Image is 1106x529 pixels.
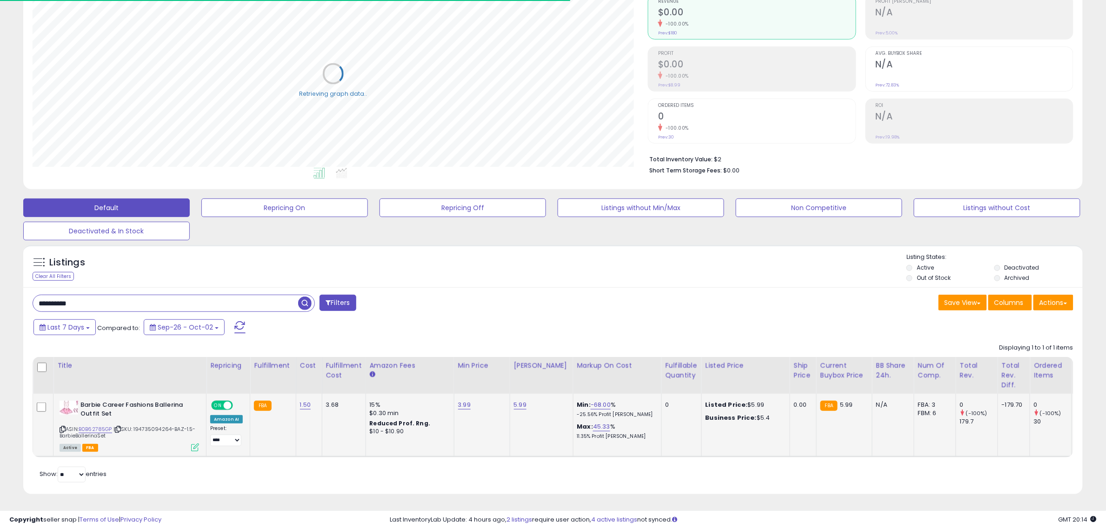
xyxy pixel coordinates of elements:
[658,59,856,72] h2: $0.00
[577,411,654,418] p: -25.56% Profit [PERSON_NAME]
[80,515,119,524] a: Terms of Use
[662,73,689,79] small: -100.00%
[97,324,140,332] span: Compared to:
[960,361,994,380] div: Total Rev.
[33,272,74,281] div: Clear All Filters
[820,361,868,380] div: Current Buybox Price
[939,295,987,311] button: Save View
[999,344,1073,352] div: Displaying 1 to 1 of 1 items
[876,82,899,88] small: Prev: 72.83%
[988,295,1032,311] button: Columns
[736,198,902,217] button: Non Competitive
[876,103,1073,108] span: ROI
[210,415,243,423] div: Amazon AI
[966,410,987,417] small: (-100%)
[144,319,225,335] button: Sep-26 - Oct-02
[300,361,318,370] div: Cost
[212,402,224,410] span: ON
[210,361,246,370] div: Repricing
[960,417,998,426] div: 179.7
[82,444,98,452] span: FBA
[658,134,674,140] small: Prev: 30
[326,401,359,409] div: 3.68
[23,198,190,217] button: Default
[658,111,856,124] h2: 0
[706,414,783,422] div: $5.4
[666,361,698,380] div: Fulfillable Quantity
[57,361,202,370] div: Title
[370,428,447,436] div: $10 - $10.90
[1005,264,1039,271] label: Deactivated
[254,361,292,370] div: Fulfillment
[210,425,243,446] div: Preset:
[666,401,694,409] div: 0
[706,413,757,422] b: Business Price:
[1040,410,1061,417] small: (-100%)
[40,469,107,478] span: Show: entries
[300,400,311,410] a: 1.50
[577,401,654,418] div: %
[840,400,853,409] span: 5.99
[662,125,689,132] small: -100.00%
[591,515,637,524] a: 4 active listings
[370,419,431,427] b: Reduced Prof. Rng.
[876,361,910,380] div: BB Share 24h.
[370,361,450,370] div: Amazon Fees
[60,444,81,452] span: All listings currently available for purchase on Amazon
[577,422,593,431] b: Max:
[158,323,213,332] span: Sep-26 - Oct-02
[820,401,838,411] small: FBA
[577,423,654,440] div: %
[1002,361,1026,390] div: Total Rev. Diff.
[1034,401,1072,409] div: 0
[60,401,78,415] img: 411b0nQzW+L._SL40_.jpg
[514,361,569,370] div: [PERSON_NAME]
[49,256,85,269] h5: Listings
[1033,295,1073,311] button: Actions
[47,323,84,332] span: Last 7 Days
[994,298,1024,307] span: Columns
[918,409,949,417] div: FBM: 6
[9,516,161,524] div: seller snap | |
[649,155,713,163] b: Total Inventory Value:
[876,30,898,36] small: Prev: 5.00%
[794,401,809,409] div: 0.00
[80,401,193,420] b: Barbie Career Fashions Ballerina Outfit Set
[120,515,161,524] a: Privacy Policy
[918,401,949,409] div: FBA: 3
[1059,515,1097,524] span: 2025-10-10 20:14 GMT
[60,401,199,450] div: ASIN:
[918,361,952,380] div: Num of Comp.
[876,59,1073,72] h2: N/A
[201,198,368,217] button: Repricing On
[577,361,658,370] div: Markup on Cost
[876,7,1073,20] h2: N/A
[1034,417,1072,426] div: 30
[370,370,375,379] small: Amazon Fees.
[876,51,1073,56] span: Avg. Buybox Share
[300,90,367,98] div: Retrieving graph data..
[370,401,447,409] div: 15%
[906,253,1083,262] p: Listing States:
[649,166,722,174] b: Short Term Storage Fees:
[79,425,112,433] a: B0B62785GP
[649,153,1066,164] li: $2
[706,361,786,370] div: Listed Price
[23,222,190,240] button: Deactivated & In Stock
[558,198,724,217] button: Listings without Min/Max
[320,295,356,311] button: Filters
[577,400,591,409] b: Min:
[917,274,951,282] label: Out of Stock
[390,516,1097,524] div: Last InventoryLab Update: 4 hours ago, require user action, not synced.
[876,401,907,409] div: N/A
[1005,274,1030,282] label: Archived
[380,198,546,217] button: Repricing Off
[914,198,1080,217] button: Listings without Cost
[706,400,748,409] b: Listed Price:
[573,357,661,394] th: The percentage added to the cost of goods (COGS) that forms the calculator for Min & Max prices.
[1002,401,1023,409] div: -179.70
[658,30,677,36] small: Prev: $180
[577,433,654,440] p: 11.35% Profit [PERSON_NAME]
[917,264,934,271] label: Active
[254,401,271,411] small: FBA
